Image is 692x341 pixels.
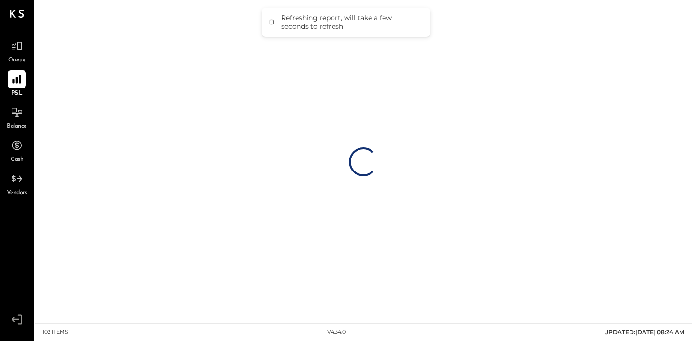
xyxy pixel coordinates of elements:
a: Queue [0,37,33,65]
div: v 4.34.0 [327,329,346,336]
div: 102 items [42,329,68,336]
a: Cash [0,136,33,164]
span: Balance [7,122,27,131]
span: Cash [11,156,23,164]
div: Refreshing report, will take a few seconds to refresh [281,13,420,31]
a: Vendors [0,170,33,197]
span: Vendors [7,189,27,197]
span: UPDATED: [DATE] 08:24 AM [604,329,684,336]
span: Queue [8,56,26,65]
a: Balance [0,103,33,131]
span: P&L [12,89,23,98]
a: P&L [0,70,33,98]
